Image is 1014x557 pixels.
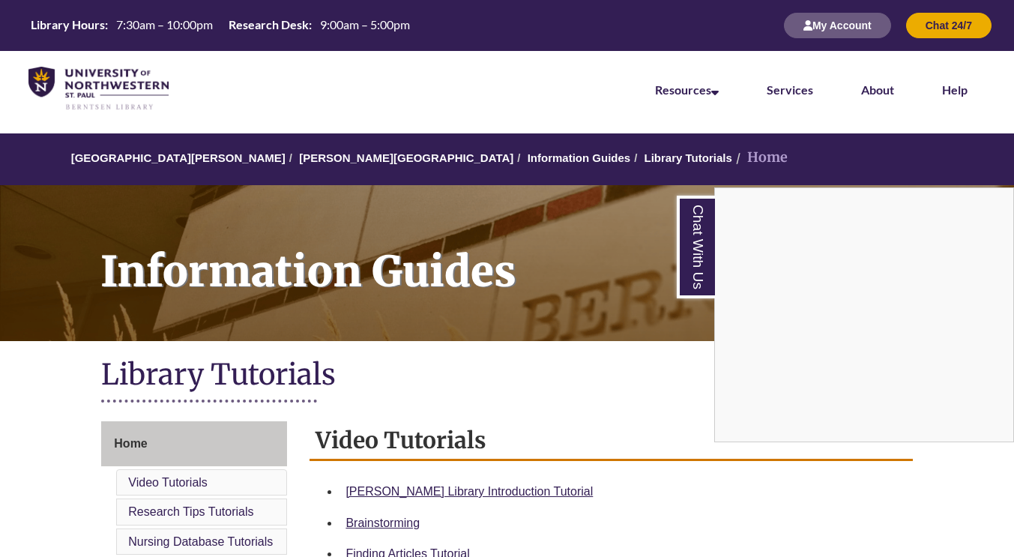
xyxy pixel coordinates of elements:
a: Help [942,82,968,97]
a: Chat With Us [677,196,715,298]
img: UNWSP Library Logo [28,67,169,111]
div: Chat With Us [714,187,1014,442]
iframe: Chat Widget [715,188,1013,442]
a: Resources [655,82,719,97]
a: About [861,82,894,97]
a: Services [767,82,813,97]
